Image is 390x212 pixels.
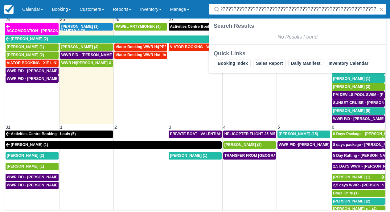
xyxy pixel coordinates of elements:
span: [PERSON_NAME] (2) [7,53,44,57]
a: WWR F/D - [PERSON_NAME] X 2 (2) [6,174,59,181]
span: WWR H/[PERSON_NAME] X 3 (3) [61,61,120,65]
a: 8 Days Package - [PERSON_NAME] (1) [332,131,385,138]
a: Activities Centre Booking - Louis (5) [169,23,385,31]
a: 2,5 days WWR - [PERSON_NAME] X2 (2) [332,182,385,189]
a: WWR F/D - [PERSON_NAME] 1 (1) [6,68,59,75]
span: Viator Booking WWR H/d -Inchbald [PERSON_NAME] X 4 (4) [116,53,223,57]
span: ACCOMODATION - [PERSON_NAME] X 2 (2) [6,29,85,33]
a: PRIVATE BOAT - VALENTIAN [PERSON_NAME] X 4 (4) [169,131,221,138]
a: [PERSON_NAME] (1) [332,174,385,181]
span: 2 [114,125,117,130]
a: [PERSON_NAME] (1) [6,163,59,170]
span: Activities Centre Booking - Louis (5) [11,132,76,136]
a: [PERSON_NAME] (3) [223,141,276,149]
span: [PERSON_NAME] (2) [333,199,370,203]
span: VIATOR BOOKING - XIE LINZHEN X4 (4) [7,61,78,65]
div: Search Results [214,22,381,30]
a: PM DEVILS POOL SWIM - [PERSON_NAME] X 2 (2) [332,91,385,99]
span: 26 [114,17,120,22]
a: [PERSON_NAME] (1) [5,141,222,149]
a: [PERSON_NAME] (2) [6,152,59,160]
span: [PERSON_NAME] (4) [61,45,99,49]
a: WWR H/[PERSON_NAME] X 3 (3) [60,60,113,67]
a: 5 Day Rafting - [PERSON_NAME] X1 (1) [332,152,385,160]
a: Booking Index [215,60,251,67]
span: 1 [60,125,63,130]
span: [PERSON_NAME] (1) [11,143,48,147]
a: SUNSET CRUISE - [PERSON_NAME] X1 (5) [332,99,385,107]
span: HELICOPTER FLIGHT 25 MINS- [PERSON_NAME] X1 (1) [224,132,324,136]
a: [PERSON_NAME] (2) [332,198,385,205]
a: WWR F/D - [PERSON_NAME] X 2 (2) [6,75,59,83]
span: 24 [5,17,11,22]
span: [PERSON_NAME] (3) [333,85,370,89]
a: [PERSON_NAME] (5) [332,107,385,115]
span: Activities Centre Booking - Louis (5) [170,24,235,29]
a: Sales Report [253,60,285,67]
span: WWR F/D - [PERSON_NAME] X 2 (2) [7,175,71,179]
span: VIATOR BOOKING - WWR F/D [PERSON_NAME] X 2 (3) [170,45,268,49]
span: PAWEL ARTYMIONEK (4) [116,24,161,29]
span: [PERSON_NAME] (15) [279,132,318,136]
span: [PERSON_NAME] (1) [170,153,207,158]
a: VIATOR BOOKING - WWR F/D [PERSON_NAME] X 2 (3) [169,44,221,51]
a: [PERSON_NAME] (1) [6,44,59,51]
span: [PERSON_NAME] x 1 (4) [333,207,376,211]
a: Daily Manifest [288,60,323,67]
a: [PERSON_NAME] (1) [169,152,221,160]
a: WWR F/D -[PERSON_NAME] X 15 (15) [277,141,330,149]
a: HELICOPTER FLIGHT 25 MINS- [PERSON_NAME] X1 (1) [223,131,276,138]
input: Search ( / ) [221,4,376,15]
a: Inventory Calendar [326,60,371,67]
div: Quick Links [214,50,381,57]
span: [PERSON_NAME] (3) [224,143,262,147]
span: [PERSON_NAME] (5) [333,109,370,113]
a: Viator Booking WWR H/d -Inchbald [PERSON_NAME] X 4 (4) [114,52,167,59]
a: [PERSON_NAME] (1) [332,75,385,83]
a: 8 days package - [PERSON_NAME] X1 (1) [332,141,385,149]
span: 27 [168,17,174,22]
a: [PERSON_NAME] (1) [60,23,113,31]
span: 3 [168,125,172,130]
a: Activities Centre Booking - Louis (5) [5,131,113,138]
span: [PERSON_NAME] (1) [7,45,44,49]
a: ACCOMODATION - [PERSON_NAME] X 2 (2) [5,23,59,35]
span: WWR F/D - [PERSON_NAME] 1 (1) [7,69,68,73]
a: [PERSON_NAME] (15) [277,131,330,138]
a: WWR F/D - [PERSON_NAME] [PERSON_NAME] OHKKA X1 (1) [332,115,385,123]
span: TRANSFER FROM [GEOGRAPHIC_DATA] TO VIC FALLS - [PERSON_NAME] X 1 (1) [224,153,372,158]
span: PRIVATE BOAT - VALENTIAN [PERSON_NAME] X 4 (4) [170,132,267,136]
span: 25 [60,17,66,22]
a: 2,5 DAYS WWR - [PERSON_NAME] X1 (1) [332,163,385,170]
span: 4 [223,125,226,130]
span: 6 [331,125,335,130]
a: WWR F/D - [PERSON_NAME] (5) [60,52,113,59]
a: PAWEL ARTYMIONEK (4) [114,23,167,31]
span: 5 [277,125,281,130]
a: [PERSON_NAME] (2) [6,52,59,59]
span: 31 [5,125,11,130]
span: WWR F/D - [PERSON_NAME] X 2 (2) [7,77,71,81]
span: [PERSON_NAME] (1) [61,24,99,29]
span: [PERSON_NAME] (1) [7,164,44,168]
a: Boga Chite (1) [332,190,385,197]
a: [PERSON_NAME] (3) [332,83,385,91]
em: No Results Found [277,34,317,39]
a: Viator Booking WWR H/[PERSON_NAME] X 8 (8) [114,44,167,51]
span: Boga Chite (1) [333,191,359,195]
img: checkfront-main-nav-mini-logo.png [4,5,14,14]
span: [PERSON_NAME] (1) [333,77,370,81]
a: [PERSON_NAME] (4) [60,44,113,51]
span: WWR F/D -[PERSON_NAME] X 15 (15) [279,143,346,147]
span: [PERSON_NAME] (2) [11,37,48,41]
span: Viator Booking WWR H/[PERSON_NAME] X 8 (8) [116,45,202,49]
span: WWR F/D - [PERSON_NAME] (5) [61,53,119,57]
span: [PERSON_NAME] (2) [7,153,44,158]
a: TRANSFER FROM [GEOGRAPHIC_DATA] TO VIC FALLS - [PERSON_NAME] X 1 (1) [223,152,276,160]
a: VIATOR BOOKING - XIE LINZHEN X4 (4) [6,60,59,67]
a: [PERSON_NAME] (2) [5,35,385,43]
a: WWR F/D - [PERSON_NAME] X 1 (1) [6,182,59,189]
span: [PERSON_NAME] (1) [333,175,370,179]
span: WWR F/D - [PERSON_NAME] X 1 (1) [7,183,71,187]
